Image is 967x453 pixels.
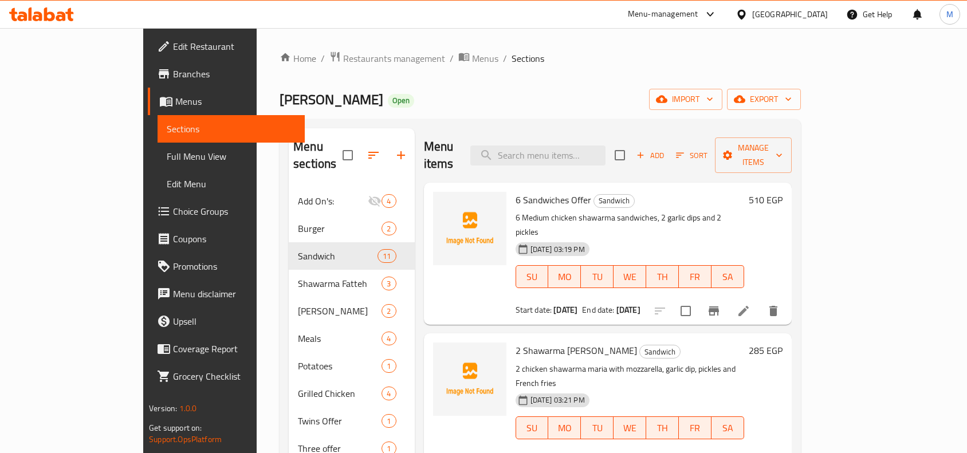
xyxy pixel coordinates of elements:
button: SU [516,416,549,439]
button: TH [646,265,679,288]
span: Menus [175,94,296,108]
span: [DATE] 03:19 PM [526,244,589,255]
h6: 510 EGP [749,192,783,208]
span: Edit Restaurant [173,40,296,53]
span: 2 Shawarma [PERSON_NAME] [516,342,637,359]
div: items [382,277,396,290]
span: Promotions [173,259,296,273]
span: Potatoes [298,359,382,373]
span: End date: [582,302,614,317]
span: Add item [632,147,669,164]
div: [PERSON_NAME]2 [289,297,414,325]
span: Choice Groups [173,204,296,218]
span: 4 [382,388,395,399]
button: SA [712,265,744,288]
a: Menus [148,88,305,115]
span: Coupons [173,232,296,246]
button: FR [679,416,712,439]
span: Select section [608,143,632,167]
span: Version: [149,401,177,416]
span: Sections [167,122,296,136]
button: FR [679,265,712,288]
div: Sandwich [593,194,635,208]
div: items [382,359,396,373]
span: 6 Sandwiches Offer [516,191,591,208]
span: Sort sections [360,141,387,169]
a: Support.OpsPlatform [149,432,222,447]
a: Menu disclaimer [148,280,305,308]
li: / [450,52,454,65]
button: Branch-specific-item [700,297,728,325]
span: export [736,92,792,107]
span: MO [553,420,576,436]
b: [DATE] [616,302,640,317]
span: Burger [298,222,382,235]
li: / [321,52,325,65]
div: items [378,249,396,263]
button: export [727,89,801,110]
div: Sandwich11 [289,242,414,270]
div: items [382,387,396,400]
span: Select all sections [336,143,360,167]
span: Grilled Chicken [298,387,382,400]
a: Menus [458,51,498,66]
svg: Inactive section [368,194,382,208]
button: TU [581,416,614,439]
span: FR [683,269,707,285]
div: items [382,194,396,208]
span: Add On's: [298,194,368,208]
div: Sandwich [639,345,681,359]
div: Menu-management [628,7,698,21]
div: items [382,304,396,318]
button: Add section [387,141,415,169]
a: Upsell [148,308,305,335]
button: MO [548,265,581,288]
button: TH [646,416,679,439]
span: TU [585,269,609,285]
a: Branches [148,60,305,88]
span: 11 [378,251,395,262]
button: TU [581,265,614,288]
button: WE [614,265,646,288]
span: [PERSON_NAME] [280,86,383,112]
span: 3 [382,278,395,289]
button: Sort [673,147,710,164]
span: 2 [382,223,395,234]
span: Sections [512,52,544,65]
span: 1 [382,416,395,427]
span: WE [618,420,642,436]
span: MO [553,269,576,285]
li: / [503,52,507,65]
button: delete [760,297,787,325]
span: Meals [298,332,382,345]
span: SU [521,420,544,436]
h6: 285 EGP [749,342,783,359]
a: Promotions [148,253,305,280]
div: [GEOGRAPHIC_DATA] [752,8,828,21]
input: search [470,145,606,166]
span: Shawarma Fatteh [298,277,382,290]
nav: breadcrumb [280,51,801,66]
div: Meals4 [289,325,414,352]
img: 6 Sandwiches Offer [433,192,506,265]
div: Potatoes1 [289,352,414,380]
a: Grocery Checklist [148,363,305,390]
div: Burger2 [289,215,414,242]
span: Sandwich [640,345,680,359]
span: Select to update [674,299,698,323]
span: Open [388,96,414,105]
span: Edit Menu [167,177,296,191]
button: Manage items [715,137,792,173]
a: Choice Groups [148,198,305,225]
span: M [946,8,953,21]
div: Add On's:4 [289,187,414,215]
span: Grocery Checklist [173,369,296,383]
span: TH [651,420,674,436]
span: Upsell [173,314,296,328]
a: Edit menu item [737,304,750,318]
div: Sandwich [298,249,378,263]
h2: Menu items [424,138,457,172]
div: Grilled Chicken4 [289,380,414,407]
